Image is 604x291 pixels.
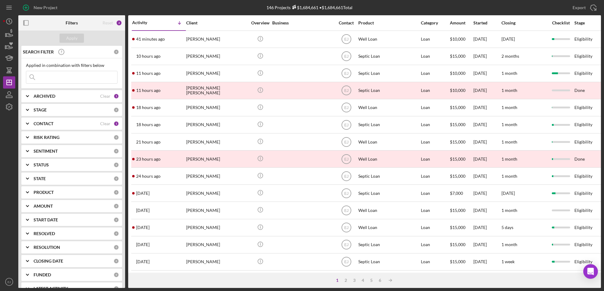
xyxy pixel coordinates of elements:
[574,82,604,99] div: Done
[450,105,465,110] span: $15,000
[344,123,348,127] text: EJ
[473,48,501,64] div: [DATE]
[186,151,247,167] div: [PERSON_NAME]
[350,278,359,283] div: 3
[34,245,60,250] b: RESOLUTION
[574,271,604,287] div: Eligibility
[103,20,113,25] div: Reset
[421,65,449,82] div: Loan
[186,202,247,218] div: [PERSON_NAME]
[249,20,272,25] div: Overview
[186,82,247,99] div: [PERSON_NAME] [PERSON_NAME]
[358,48,419,64] div: Septic Loan
[266,5,353,10] div: 146 Projects • $1,684,661 Total
[574,185,604,201] div: Eligibility
[34,107,47,112] b: STAGE
[367,278,376,283] div: 5
[186,220,247,236] div: [PERSON_NAME]
[114,217,119,223] div: 0
[574,151,604,167] div: Done
[34,162,49,167] b: STATUS
[3,276,15,288] button: EJ
[450,191,463,196] span: $7,000
[186,237,247,253] div: [PERSON_NAME]
[34,94,55,99] b: ARCHIVED
[501,242,517,247] time: 1 month
[574,237,604,253] div: Eligibility
[23,49,54,54] b: SEARCH FILTER
[18,2,63,14] button: New Project
[335,20,358,25] div: Contact
[473,185,501,201] div: [DATE]
[473,100,501,116] div: [DATE]
[342,278,350,283] div: 2
[501,259,515,264] time: 1 week
[136,174,161,179] time: 2025-09-25 13:56
[450,122,465,127] span: $15,000
[358,31,419,47] div: Well Loan
[421,117,449,133] div: Loan
[450,36,465,42] span: $10,000
[421,82,449,99] div: Loan
[186,100,247,116] div: [PERSON_NAME]
[136,122,161,127] time: 2025-09-25 19:30
[473,237,501,253] div: [DATE]
[473,220,501,236] div: [DATE]
[136,157,161,162] time: 2025-09-25 14:02
[358,151,419,167] div: Well Loan
[358,65,419,82] div: Septic Loan
[358,254,419,270] div: Septic Loan
[450,139,465,144] span: $15,000
[114,203,119,209] div: 0
[501,156,517,162] time: 1 month
[358,271,419,287] div: Septic Loan
[473,151,501,167] div: [DATE]
[34,231,55,236] b: RESOLVED
[450,20,473,25] div: Amount
[66,20,78,25] b: Filters
[421,20,449,25] div: Category
[136,242,150,247] time: 2025-09-23 17:47
[501,88,517,93] time: 1 month
[344,209,348,213] text: EJ
[344,54,348,59] text: EJ
[136,191,150,196] time: 2025-09-24 09:44
[136,37,165,42] time: 2025-09-26 13:19
[501,173,517,179] time: 1 month
[114,176,119,181] div: 0
[574,168,604,184] div: Eligibility
[358,168,419,184] div: Septic Loan
[344,140,348,144] text: EJ
[358,134,419,150] div: Well Loan
[421,202,449,218] div: Loan
[421,220,449,236] div: Loan
[136,208,150,213] time: 2025-09-23 23:33
[450,82,473,99] div: $10,000
[114,121,119,126] div: 1
[574,48,604,64] div: Eligibility
[473,65,501,82] div: [DATE]
[114,107,119,113] div: 0
[574,220,604,236] div: Eligibility
[291,5,318,10] div: $1,684,661
[333,278,342,283] div: 1
[421,48,449,64] div: Loan
[450,173,465,179] span: $15,000
[358,117,419,133] div: Septic Loan
[114,245,119,250] div: 0
[358,82,419,99] div: Septic Loan
[186,31,247,47] div: [PERSON_NAME]
[60,34,84,43] button: Apply
[358,20,419,25] div: Product
[473,254,501,270] div: [DATE]
[473,117,501,133] div: [DATE]
[100,94,110,99] div: Clear
[548,20,574,25] div: Checklist
[114,272,119,278] div: 0
[26,63,118,68] div: Applied in combination with filters below
[421,271,449,287] div: Loan
[473,168,501,184] div: [DATE]
[34,190,54,195] b: PRODUCT
[359,278,367,283] div: 4
[136,259,150,264] time: 2025-09-23 14:54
